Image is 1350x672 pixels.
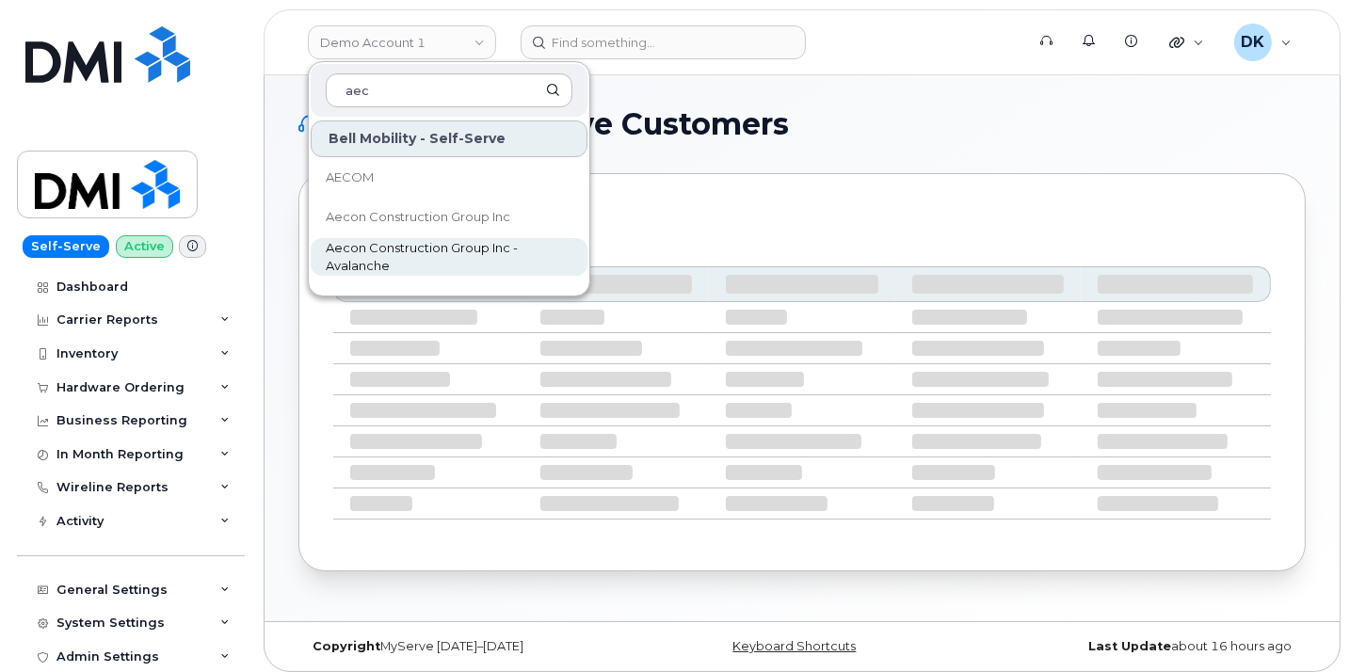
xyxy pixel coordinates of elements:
div: Bell Mobility - Self-Serve [311,120,587,157]
span: Aecon Construction Group Inc - Avalanche [326,239,542,276]
span: Aecon Construction Group Inc [326,208,510,227]
strong: Copyright [313,639,380,653]
a: Aecon Construction Group Inc [311,199,587,236]
a: AECOM [311,159,587,197]
a: Aecon Construction Group Inc - Avalanche [311,238,587,276]
span: AECOM [326,168,374,187]
div: MyServe [DATE]–[DATE] [298,639,635,654]
a: Keyboard Shortcuts [732,639,856,653]
div: about 16 hours ago [970,639,1306,654]
strong: Last Update [1088,639,1171,653]
input: Search [326,73,572,107]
